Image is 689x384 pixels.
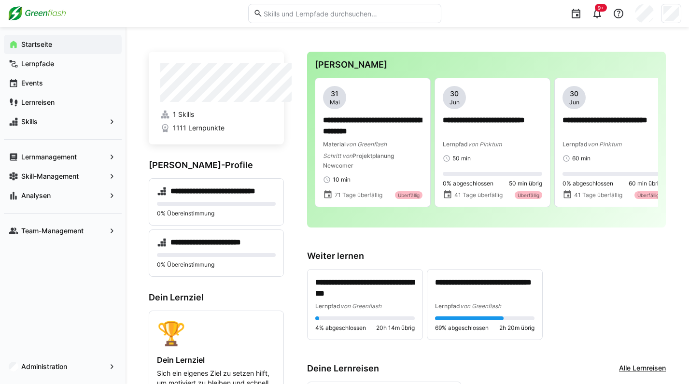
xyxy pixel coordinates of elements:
[333,176,351,184] span: 10 min
[315,59,658,70] h3: [PERSON_NAME]
[149,160,284,171] h3: [PERSON_NAME]-Profile
[574,191,622,199] span: 41 Tage überfällig
[588,141,621,148] span: von Pinktum
[330,99,340,106] span: Mai
[515,191,542,199] div: Überfällig
[315,302,340,310] span: Lernpfad
[435,302,460,310] span: Lernpfad
[323,152,394,169] span: Projektplanung Newcomer
[323,152,352,159] span: Schritt von
[173,123,225,133] span: 1111 Lernpunkte
[335,191,382,199] span: 71 Tage überfällig
[443,180,493,187] span: 0% abgeschlossen
[160,110,272,119] a: 1 Skills
[346,141,387,148] span: von Greenflash
[307,363,379,374] h3: Deine Lernreisen
[569,99,579,106] span: Jun
[562,141,588,148] span: Lernpfad
[619,363,666,374] a: Alle Lernreisen
[570,89,578,99] span: 30
[598,5,604,11] span: 9+
[452,155,471,162] span: 50 min
[157,319,276,347] div: 🏆
[307,251,666,261] h3: Weiter lernen
[340,302,381,310] span: von Greenflash
[450,89,459,99] span: 30
[572,155,591,162] span: 60 min
[157,210,276,217] p: 0% Übereinstimmung
[454,191,503,199] span: 41 Tage überfällig
[443,141,468,148] span: Lernpfad
[173,110,194,119] span: 1 Skills
[629,180,662,187] span: 60 min übrig
[499,324,534,332] span: 2h 20m übrig
[460,302,501,310] span: von Greenflash
[315,324,366,332] span: 4% abgeschlossen
[634,191,662,199] div: Überfällig
[157,261,276,269] p: 0% Übereinstimmung
[331,89,338,99] span: 31
[509,180,542,187] span: 50 min übrig
[376,324,415,332] span: 20h 14m übrig
[435,324,489,332] span: 69% abgeschlossen
[468,141,502,148] span: von Pinktum
[323,141,346,148] span: Material
[157,355,276,365] h4: Dein Lernziel
[395,191,422,199] div: Überfällig
[450,99,460,106] span: Jun
[263,9,436,18] input: Skills und Lernpfade durchsuchen…
[149,292,284,303] h3: Dein Lernziel
[562,180,613,187] span: 0% abgeschlossen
